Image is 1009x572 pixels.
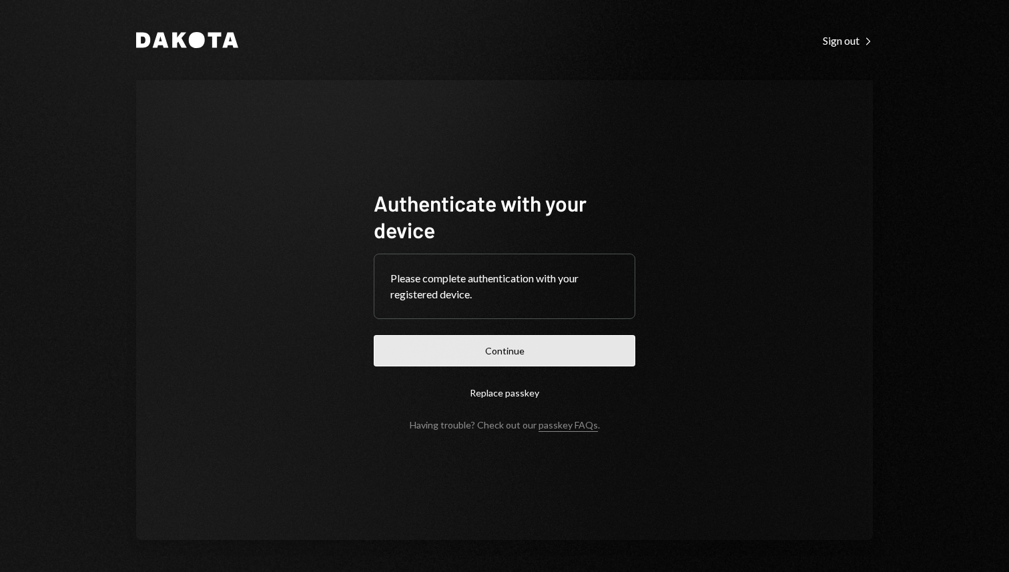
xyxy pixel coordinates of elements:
[823,34,873,47] div: Sign out
[374,377,635,408] button: Replace passkey
[823,33,873,47] a: Sign out
[374,190,635,243] h1: Authenticate with your device
[539,419,598,432] a: passkey FAQs
[390,270,619,302] div: Please complete authentication with your registered device.
[374,335,635,366] button: Continue
[410,419,600,431] div: Having trouble? Check out our .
